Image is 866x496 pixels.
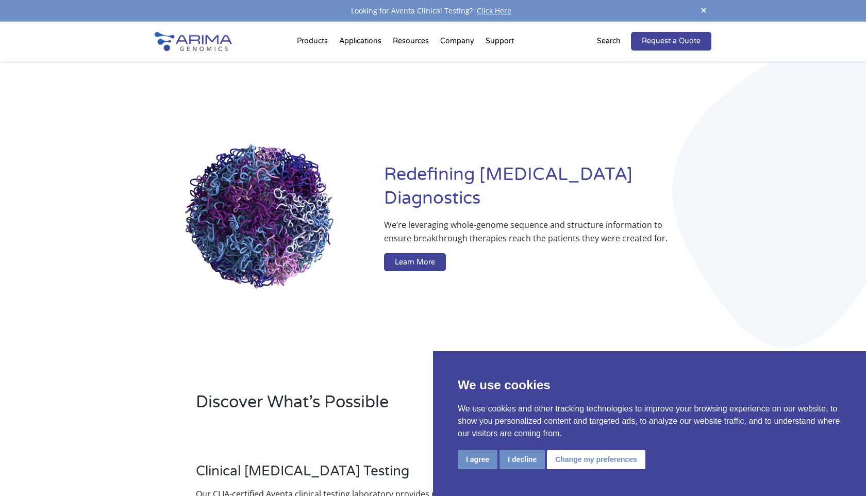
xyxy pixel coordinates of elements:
button: I decline [499,450,545,469]
img: Arima-Genomics-logo [155,32,232,51]
h3: Clinical [MEDICAL_DATA] Testing [196,463,476,487]
button: Change my preferences [547,450,645,469]
p: We use cookies and other tracking technologies to improve your browsing experience on our website... [458,403,841,440]
a: Learn More [384,253,446,272]
button: I agree [458,450,497,469]
h1: Redefining [MEDICAL_DATA] Diagnostics [384,163,711,218]
p: We’re leveraging whole-genome sequence and structure information to ensure breakthrough therapies... [384,218,670,253]
a: Request a Quote [631,32,711,51]
p: We use cookies [458,376,841,394]
a: Click Here [473,6,515,15]
h2: Discover What’s Possible [196,391,564,422]
p: Search [597,35,621,48]
div: Looking for Aventa Clinical Testing? [155,4,711,18]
